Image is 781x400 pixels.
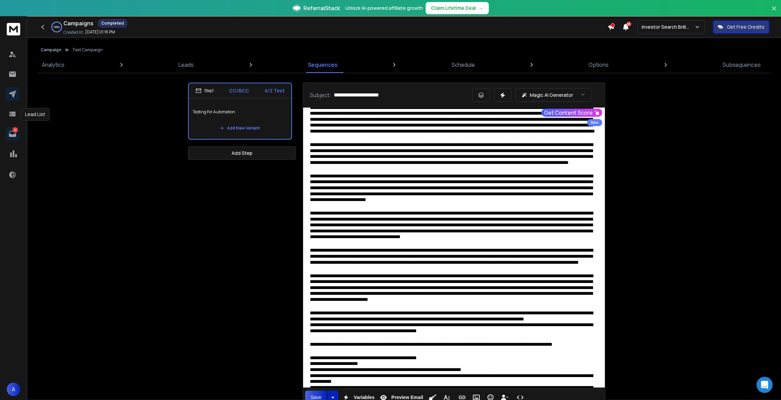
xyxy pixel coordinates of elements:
[12,127,18,133] p: 4
[713,20,769,34] button: Get Free Credits
[451,61,475,69] p: Schedule
[515,88,591,102] button: Magic AI Generator
[193,103,287,121] p: Testing For Automation
[310,91,331,99] p: Subject:
[179,61,194,69] p: Leads
[727,24,764,30] p: Get Free Credits
[188,146,296,160] button: Add Step
[7,382,20,396] button: A
[770,4,778,20] button: Close banner
[41,47,61,53] button: Campaign
[719,57,765,73] a: Subsequences
[215,121,265,135] button: Add New Variant
[38,57,69,73] a: Analytics
[479,5,483,11] span: →
[54,25,60,29] p: 100 %
[589,61,609,69] p: Options
[304,57,342,73] a: Sequences
[188,83,292,140] li: Step1CC/BCCA/Z TestTesting For AutomationAdd New Variant
[98,19,128,28] div: Completed
[229,87,249,94] p: CC/BCC
[63,19,93,27] h1: Campaigns
[265,87,285,94] p: A/Z Test
[174,57,198,73] a: Leads
[530,92,573,98] p: Magic AI Generator
[447,57,479,73] a: Schedule
[6,127,19,141] a: 4
[303,4,340,12] span: ReferralStack
[72,47,103,53] p: Test Campaign
[85,29,115,35] p: [DATE] 01:16 PM
[723,61,761,69] p: Subsequences
[42,61,64,69] p: Analytics
[21,108,50,121] div: Lead List
[626,22,631,26] span: 50
[195,88,214,94] div: Step 1
[345,5,423,11] p: Unlock AI-powered affiliate growth
[63,30,84,35] p: Created At:
[585,57,613,73] a: Options
[308,61,338,69] p: Sequences
[426,2,489,14] button: Claim Lifetime Deal→
[587,119,602,126] div: Beta
[541,109,602,117] button: Get Content Score
[642,24,694,30] p: Investor Search Brillwood
[756,377,773,393] div: Open Intercom Messenger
